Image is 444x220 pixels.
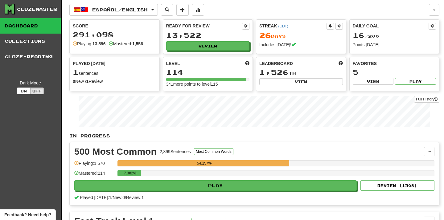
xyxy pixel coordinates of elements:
[194,148,233,155] button: Most Common Words
[125,195,126,200] span: /
[119,160,289,166] div: 54.157%
[353,34,379,39] span: / 200
[73,68,79,76] span: 1
[259,68,343,76] div: th
[86,79,89,84] strong: 1
[161,4,173,16] button: Search sentences
[92,7,148,12] span: Español / English
[73,68,156,76] div: sentences
[69,4,158,16] button: Español/English
[339,60,343,67] span: This week in points, UTC
[166,41,250,51] button: Review
[73,31,156,39] div: 291,098
[166,60,180,67] span: Level
[245,60,249,67] span: Score more points to level up
[259,42,343,48] div: Includes [DATE]!
[166,81,250,87] div: 341 more points to level 115
[73,79,75,84] strong: 0
[119,170,141,176] div: 7.382%
[69,133,439,139] p: In Progress
[30,88,44,94] button: Off
[113,195,125,200] span: New: 0
[74,170,114,180] div: Mastered: 214
[73,78,156,84] div: New / Review
[73,41,106,47] div: Playing:
[353,78,394,85] button: View
[353,31,364,39] span: 16
[176,4,189,16] button: Add sentence to collection
[5,80,56,86] div: Dark Mode
[111,195,113,200] span: /
[92,41,106,46] strong: 13,596
[74,160,114,170] div: Playing: 1,570
[132,41,143,46] strong: 1,556
[259,23,327,29] div: Streak
[353,60,436,67] div: Favorites
[259,68,289,76] span: 1,526
[166,31,250,39] div: 13,522
[166,23,242,29] div: Ready for Review
[74,180,357,191] button: Play
[73,23,156,29] div: Score
[395,78,436,85] button: Play
[353,68,436,76] div: 5
[160,149,191,155] div: 2,899 Sentences
[73,60,105,67] span: Played [DATE]
[259,78,343,85] button: View
[353,23,429,30] div: Daily Goal
[192,4,204,16] button: More stats
[80,195,111,200] span: Played [DATE]: 1
[353,42,436,48] div: Points [DATE]
[360,180,434,191] button: Review (1508)
[126,195,144,200] span: Review: 1
[259,31,343,39] div: Day s
[259,60,293,67] span: Leaderboard
[278,24,288,28] a: (CDT)
[17,6,57,12] div: Clozemaster
[17,88,31,94] button: On
[259,31,271,39] span: 26
[166,68,250,76] div: 114
[74,147,157,156] div: 500 Most Common
[109,41,143,47] div: Mastered:
[4,212,51,218] span: Open feedback widget
[414,96,439,103] a: Full History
